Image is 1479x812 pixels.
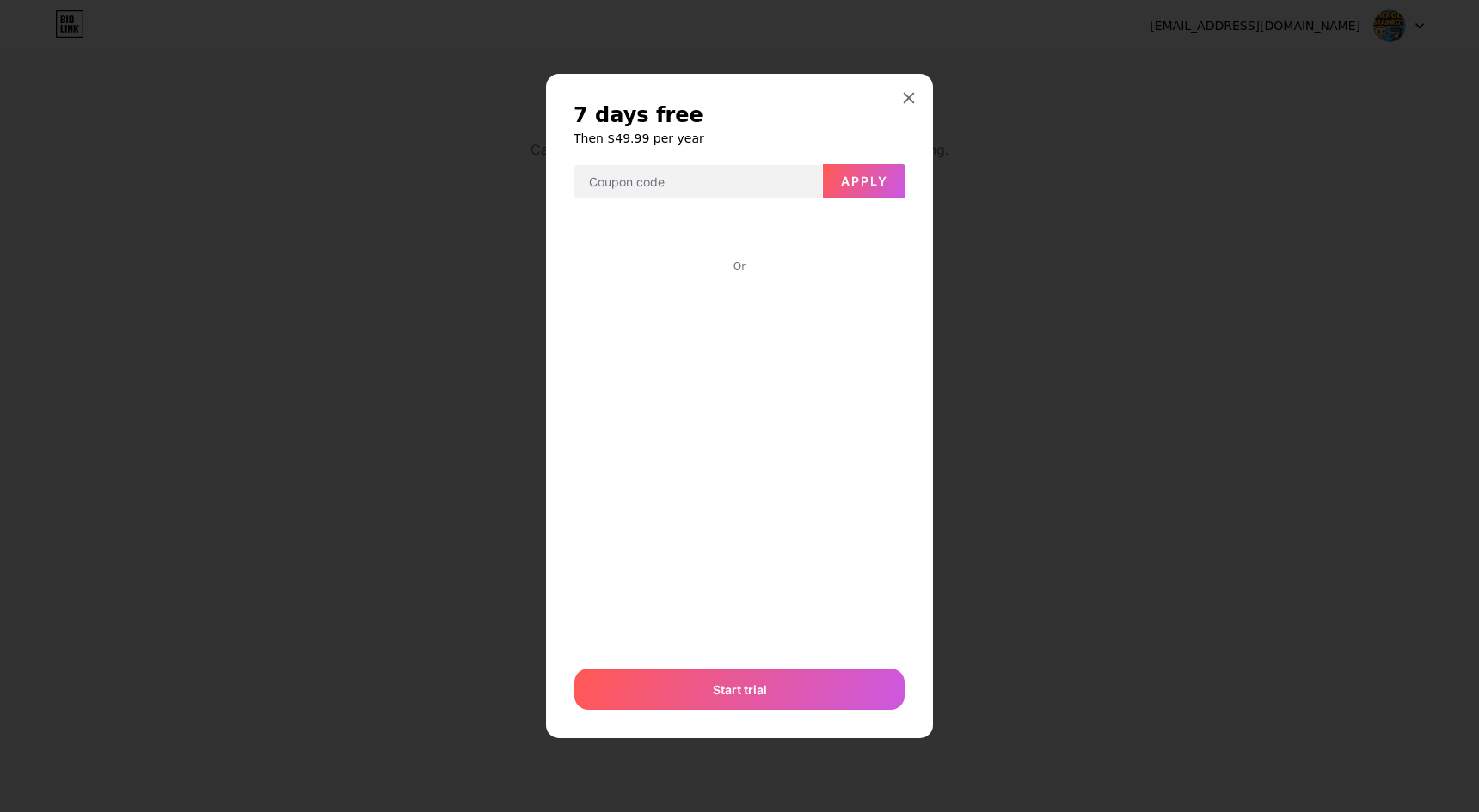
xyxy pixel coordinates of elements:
[574,213,905,254] iframe: Secure payment input frame
[574,130,905,147] h6: Then $49.99 per year
[823,164,905,198] button: Apply
[730,259,749,273] div: Or
[841,174,888,188] span: Apply
[574,165,822,199] input: Coupon code
[713,681,767,699] span: Start trial
[571,275,908,652] iframe: Quadro seguro de entrada do pagamento
[574,101,703,129] span: 7 days free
